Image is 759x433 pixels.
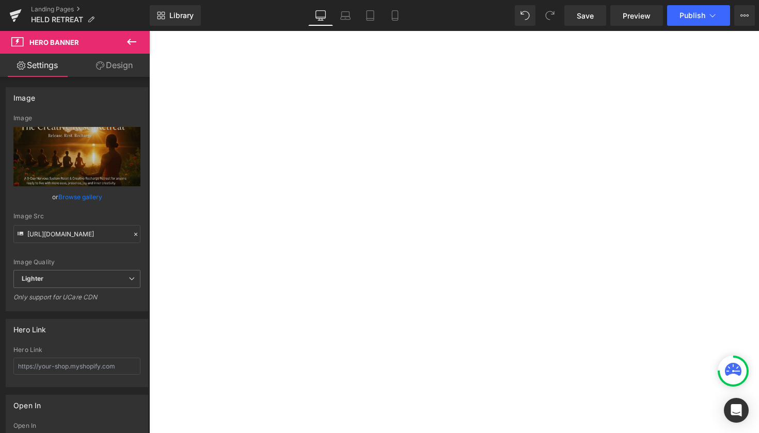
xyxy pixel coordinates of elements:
[610,5,663,26] a: Preview
[13,319,46,334] div: Hero Link
[13,191,140,202] div: or
[13,293,140,308] div: Only support for UCare CDN
[13,115,140,122] div: Image
[540,5,560,26] button: Redo
[169,11,194,20] span: Library
[577,10,594,21] span: Save
[724,398,749,423] div: Open Intercom Messenger
[58,188,102,206] a: Browse gallery
[13,395,41,410] div: Open In
[77,54,152,77] a: Design
[383,5,407,26] a: Mobile
[22,275,43,282] b: Lighter
[31,5,150,13] a: Landing Pages
[13,358,140,375] input: https://your-shop.myshopify.com
[13,213,140,220] div: Image Src
[13,259,140,266] div: Image Quality
[308,5,333,26] a: Desktop
[667,5,730,26] button: Publish
[13,422,140,429] div: Open In
[150,5,201,26] a: New Library
[358,5,383,26] a: Tablet
[734,5,755,26] button: More
[13,225,140,243] input: Link
[13,88,35,102] div: Image
[333,5,358,26] a: Laptop
[31,15,83,24] span: HELD RETREAT
[623,10,651,21] span: Preview
[13,346,140,354] div: Hero Link
[679,11,705,20] span: Publish
[515,5,535,26] button: Undo
[29,38,79,46] span: Hero Banner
